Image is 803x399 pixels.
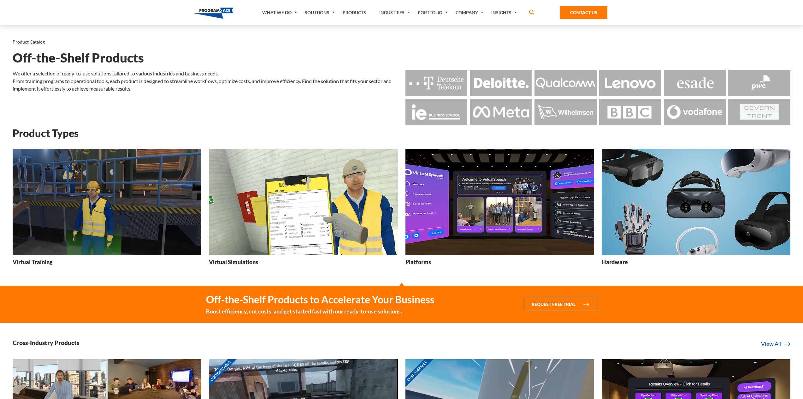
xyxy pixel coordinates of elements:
strong: Off-the-Shelf Products to Accelerate Your Business [206,293,434,306]
img: Platforms [405,149,594,255]
img: Program-Ace [193,8,233,19]
span: Customizable [401,355,433,387]
img: Logo - Ie Business School [405,99,468,125]
p: We offer a selection of ready-to-use solutions tailored to various industries and business needs. [13,70,398,77]
img: Logo - Pwc [728,70,790,96]
img: Logo - Vodafone [664,99,726,125]
img: Logo - Esade [664,70,726,96]
h3: Cross-Industry Products [13,339,79,347]
h3: Virtual Training [13,258,52,266]
img: Logo - Qualcomm [534,70,597,96]
img: Logo - Deloitte [470,70,532,96]
img: Virtual Simulations [209,149,398,255]
h1: Off-the-Shelf Products [13,52,790,63]
img: Logo - BBC [599,99,661,125]
a: Hardware [602,149,790,271]
h3: Hardware [602,258,628,266]
a: Contact Us [560,6,607,19]
h3: Virtual Simulations [209,258,258,266]
a: Platforms [405,149,594,271]
img: Logo - Deutsche Telekom [405,70,468,96]
button: Request Free Trial [524,298,597,311]
h3: Platforms [405,258,431,266]
img: Logo - Lenovo [599,70,661,96]
img: Logo - Meta [470,99,532,125]
p: From training programs to operational tools, each product is designed to streamline workflows, op... [13,77,398,92]
img: Hardware [602,149,790,255]
nav: breadcrumb [13,38,790,46]
a: View All [761,340,790,348]
small: Boost efficiency, cut costs, and get started fast with our ready-to-use solutions. [206,307,434,315]
span: Customizable [204,355,237,387]
a: Virtual Training [13,149,201,271]
h2: Product Types [13,128,790,139]
li: Product Catalog [13,38,45,46]
img: Virtual Training [13,149,201,255]
img: Logo - Seven Trent [728,99,790,125]
img: Logo - Wilhemsen [534,99,597,125]
a: Virtual Simulations [209,149,398,271]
